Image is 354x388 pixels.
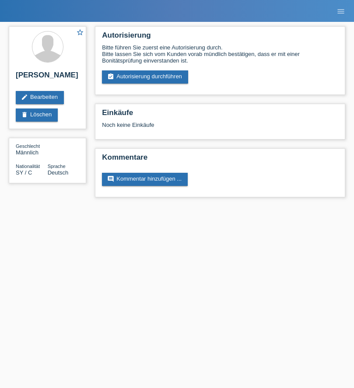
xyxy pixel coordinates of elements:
span: Deutsch [48,169,69,176]
div: Bitte führen Sie zuerst eine Autorisierung durch. Bitte lassen Sie sich vom Kunden vorab mündlich... [102,44,338,64]
div: Noch keine Einkäufe [102,122,338,135]
i: comment [107,175,114,182]
a: deleteLöschen [16,108,58,122]
span: Geschlecht [16,143,40,149]
i: menu [336,7,345,16]
i: delete [21,111,28,118]
a: editBearbeiten [16,91,64,104]
span: Nationalität [16,164,40,169]
a: assignment_turned_inAutorisierung durchführen [102,70,188,84]
i: edit [21,94,28,101]
span: Sprache [48,164,66,169]
a: commentKommentar hinzufügen ... [102,173,188,186]
i: assignment_turned_in [107,73,114,80]
span: Syrien / C / 10.10.2002 [16,169,32,176]
h2: Autorisierung [102,31,338,44]
h2: Kommentare [102,153,338,166]
i: star_border [76,28,84,36]
div: Männlich [16,143,48,156]
h2: Einkäufe [102,108,338,122]
a: menu [332,8,350,14]
a: star_border [76,28,84,38]
h2: [PERSON_NAME] [16,71,79,84]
